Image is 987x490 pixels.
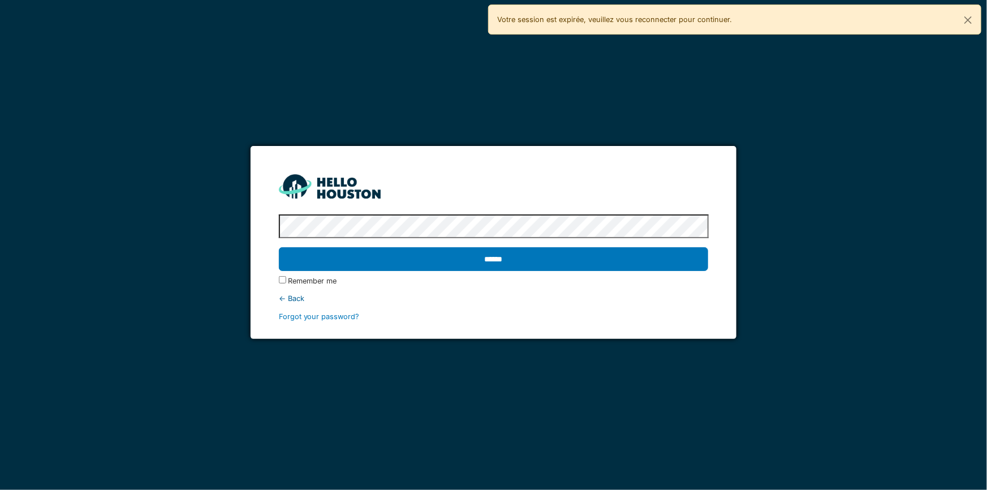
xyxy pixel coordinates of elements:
div: ← Back [279,293,709,304]
a: Forgot your password? [279,312,360,321]
label: Remember me [288,276,337,286]
button: Close [955,5,981,35]
div: Votre session est expirée, veuillez vous reconnecter pour continuer. [488,5,982,35]
img: HH_line-BYnF2_Hg.png [279,174,381,199]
